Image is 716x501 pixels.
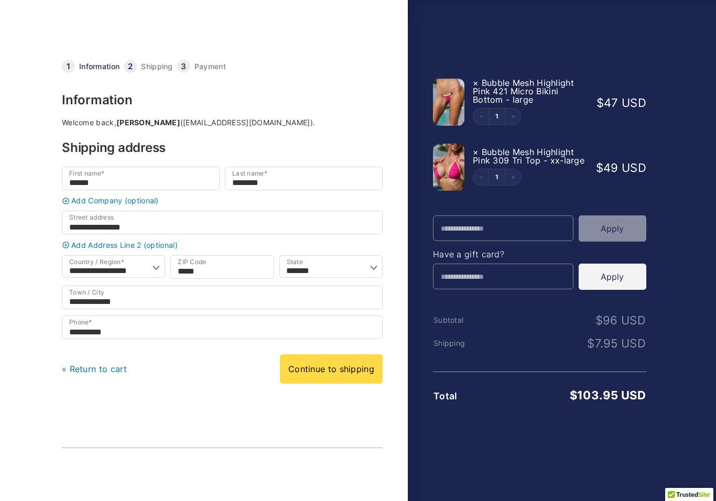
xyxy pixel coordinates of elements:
a: Continue to shipping [280,354,383,384]
bdi: 96 USD [595,313,646,327]
h3: Shipping address [62,141,383,154]
a: « Return to cart [62,364,127,374]
a: Information [79,63,120,70]
bdi: 47 USD [596,96,646,110]
span: $ [570,388,577,402]
a: Edit [489,113,505,119]
h4: Have a gift card? [433,250,646,258]
a: Add Company (optional) [59,197,385,205]
strong: [PERSON_NAME] [116,118,180,127]
button: Decrement [473,169,489,185]
bdi: 7.95 USD [587,336,646,350]
a: Remove this item [473,78,479,88]
button: Increment [505,108,520,124]
bdi: 49 USD [596,161,646,175]
div: Welcome back, ([EMAIL_ADDRESS][DOMAIN_NAME]). [62,119,383,126]
bdi: 103.95 USD [570,388,646,402]
span: $ [595,313,603,327]
a: Add Address Line 2 (optional) [59,241,385,249]
h3: Information [62,94,383,106]
a: Edit [489,174,505,180]
span: Bubble Mesh Highlight Pink 421 Micro Bikini Bottom - large [473,78,574,105]
img: Bubble Mesh Highlight Pink 309 Top 01 [433,144,464,191]
button: Decrement [473,108,489,124]
th: Subtotal [433,316,504,324]
span: $ [596,96,604,110]
img: Bubble Mesh Highlight Pink 421 Micro 01 [433,79,464,126]
button: Apply [579,215,646,242]
a: Remove this item [473,147,479,157]
span: $ [596,161,603,175]
a: Shipping [141,63,172,70]
button: Increment [505,169,520,185]
span: $ [587,336,594,350]
th: Shipping [433,339,504,347]
th: Total [433,391,504,401]
a: Payment [194,63,226,70]
button: Apply [579,264,646,290]
span: Bubble Mesh Highlight Pink 309 Tri Top - xx-large [473,147,584,166]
